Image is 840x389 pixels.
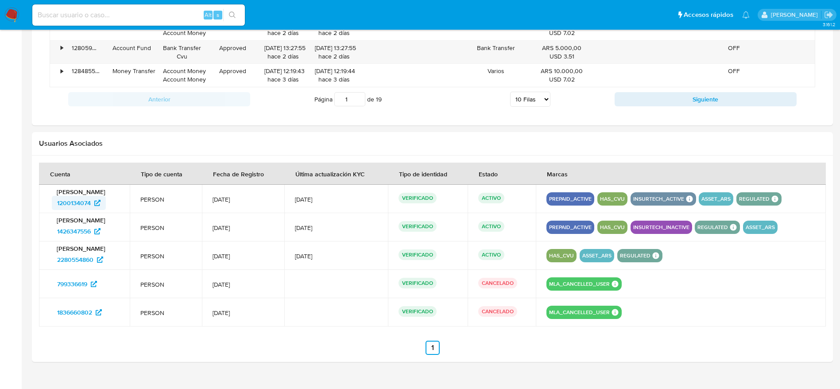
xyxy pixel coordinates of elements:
[684,10,733,19] span: Accesos rápidos
[742,11,750,19] a: Notificaciones
[39,139,826,148] h2: Usuarios Asociados
[223,9,241,21] button: search-icon
[205,11,212,19] span: Alt
[217,11,219,19] span: s
[824,10,833,19] a: Salir
[823,21,836,28] span: 3.161.2
[32,9,245,21] input: Buscar usuario o caso...
[771,11,821,19] p: elaine.mcfarlane@mercadolibre.com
